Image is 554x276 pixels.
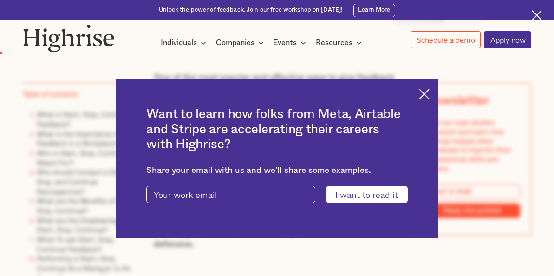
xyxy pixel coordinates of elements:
[159,6,343,14] div: Unlock the power of feedback. Join our free workshop on [DATE]!
[146,186,315,203] input: Your work email
[484,31,531,48] a: Apply now
[419,89,430,99] img: Cross icon
[273,37,297,48] div: Events
[146,165,407,176] div: Share your email with us and we'll share some examples.
[353,4,395,17] a: Learn More
[23,24,115,52] img: Highrise logo
[326,186,408,203] input: I want to read it
[532,10,542,20] img: Cross icon
[161,37,209,48] div: Individuals
[273,37,309,48] div: Events
[316,37,352,48] div: Resources
[216,37,267,48] div: Companies
[146,107,407,152] h2: Want to learn how folks from Meta, Airtable and Stripe are accelerating their careers with Highrise?
[411,31,481,48] a: Schedule a demo
[216,37,254,48] div: Companies
[146,186,407,203] form: current-ascender-blog-article-modal-form
[161,37,197,48] div: Individuals
[316,37,365,48] div: Resources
